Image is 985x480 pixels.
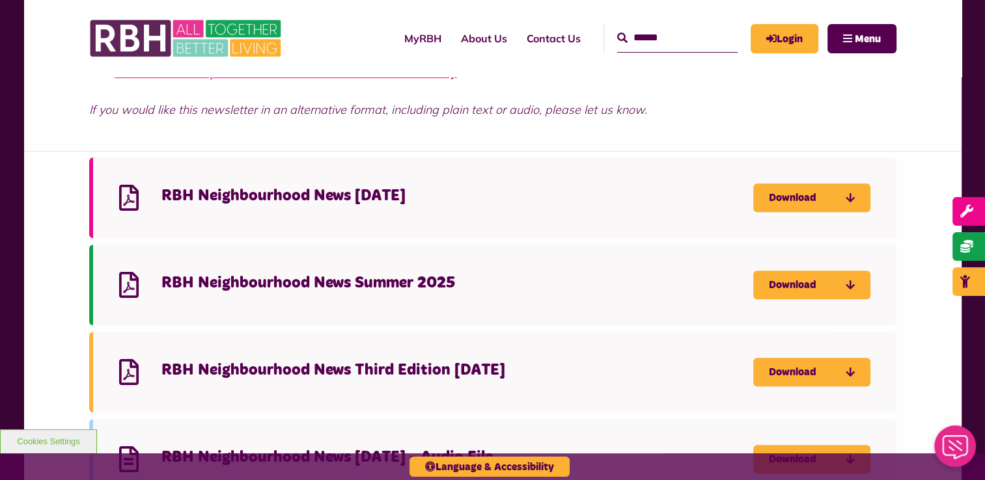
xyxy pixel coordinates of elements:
[751,24,818,53] a: MyRBH
[395,21,451,56] a: MyRBH
[753,183,870,212] a: Download RBH Neighbourhood News September 2025 - open in a new tab
[161,447,753,468] h4: RBH Neighbourhood News [DATE] - Audio File
[161,360,753,380] h4: RBH Neighbourhood News Third Edition [DATE]
[926,421,985,480] iframe: Netcall Web Assistant for live chat
[617,24,738,52] input: Search
[753,358,870,386] a: Download RBH Neighbourhood News Third Edition March 2025 - open in a new tab
[517,21,590,56] a: Contact Us
[753,271,870,299] a: Download RBH Neighbourhood News Summer 2025 - open in a new tab
[827,24,896,53] button: Navigation
[753,445,870,473] a: Download RBH Neighbourhood News March 2025 - Audio File - open in a new tab
[161,186,753,206] h4: RBH Neighbourhood News [DATE]
[409,457,570,477] button: Language & Accessibility
[161,273,753,293] h4: RBH Neighbourhood News Summer 2025
[89,13,284,64] img: RBH
[451,21,517,56] a: About Us
[89,102,647,117] em: If you would like this newsletter in an alternative format, including plain text or audio, please...
[855,34,881,44] span: Menu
